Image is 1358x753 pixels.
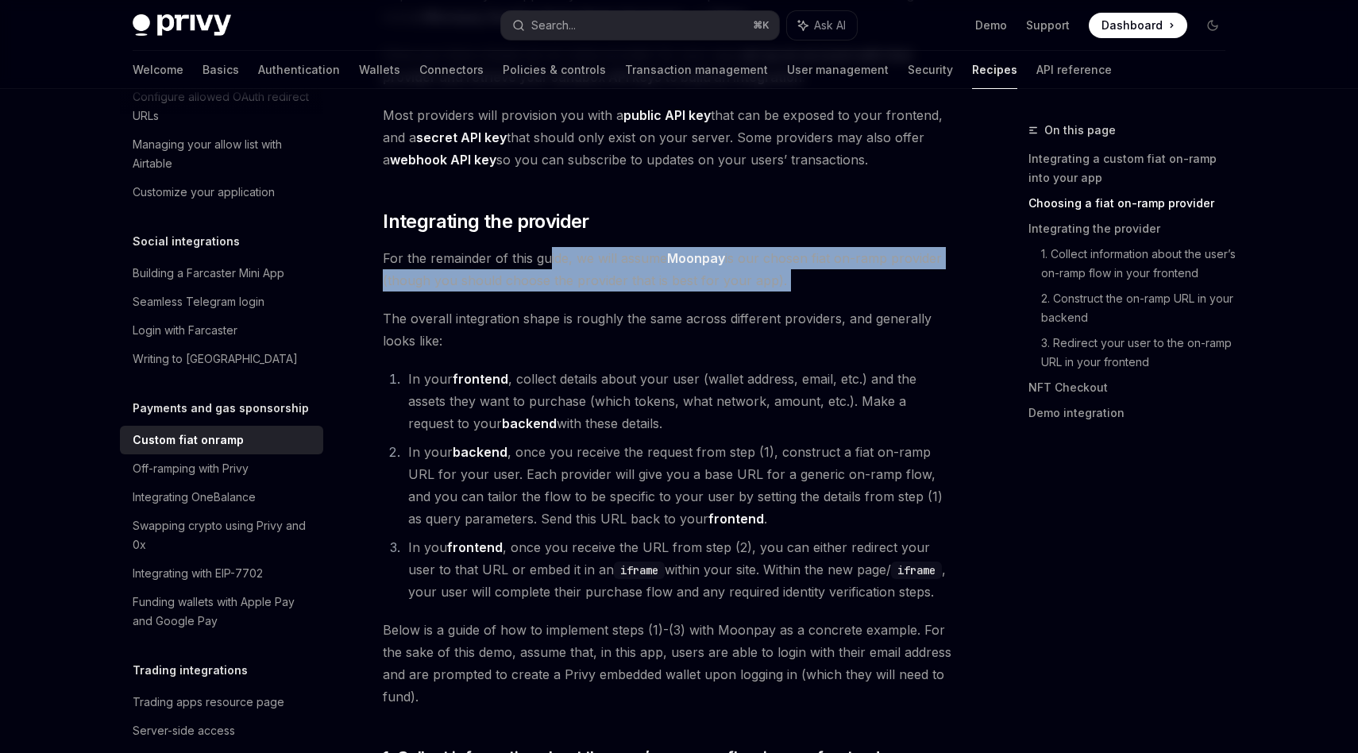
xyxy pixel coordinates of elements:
[383,104,955,171] span: Most providers will provision you with a that can be exposed to your frontend, and a that should ...
[120,454,323,483] a: Off-ramping with Privy
[625,51,768,89] a: Transaction management
[133,516,314,554] div: Swapping crypto using Privy and 0x
[133,593,314,631] div: Funding wallets with Apple Pay and Google Pay
[419,51,484,89] a: Connectors
[1026,17,1070,33] a: Support
[614,562,665,579] code: iframe
[1041,241,1238,286] a: 1. Collect information about the user’s on-ramp flow in your frontend
[1089,13,1187,38] a: Dashboard
[1036,51,1112,89] a: API reference
[453,371,508,387] strong: frontend
[133,693,284,712] div: Trading apps resource page
[133,349,298,369] div: Writing to [GEOGRAPHIC_DATA]
[133,321,237,340] div: Login with Farcaster
[203,51,239,89] a: Basics
[133,232,240,251] h5: Social integrations
[383,247,955,292] span: For the remainder of this guide, we will assume is our chosen fiat on-ramp provider (though you s...
[787,51,889,89] a: User management
[447,539,503,555] strong: frontend
[1028,400,1238,426] a: Demo integration
[1028,146,1238,191] a: Integrating a custom fiat on-ramp into your app
[133,459,249,478] div: Off-ramping with Privy
[120,178,323,207] a: Customize your application
[403,536,955,603] li: In you , once you receive the URL from step (2), you can either redirect your user to that URL or...
[120,345,323,373] a: Writing to [GEOGRAPHIC_DATA]
[1044,121,1116,140] span: On this page
[623,107,711,123] strong: public API key
[416,129,507,145] strong: secret API key
[390,152,496,168] strong: webhook API key
[1041,286,1238,330] a: 2. Construct the on-ramp URL in your backend
[891,562,942,579] code: iframe
[133,399,309,418] h5: Payments and gas sponsorship
[503,51,606,89] a: Policies & controls
[120,130,323,178] a: Managing your allow list with Airtable
[120,716,323,745] a: Server-side access
[120,588,323,635] a: Funding wallets with Apple Pay and Google Pay
[120,288,323,316] a: Seamless Telegram login
[120,559,323,588] a: Integrating with EIP-7702
[133,431,244,450] div: Custom fiat onramp
[120,316,323,345] a: Login with Farcaster
[120,688,323,716] a: Trading apps resource page
[502,415,557,431] strong: backend
[133,488,256,507] div: Integrating OneBalance
[133,721,235,740] div: Server-side access
[383,307,955,352] span: The overall integration shape is roughly the same across different providers, and generally looks...
[531,16,576,35] div: Search...
[1200,13,1225,38] button: Toggle dark mode
[120,426,323,454] a: Custom fiat onramp
[501,11,779,40] button: Search...⌘K
[403,441,955,530] li: In your , once you receive the request from step (1), construct a fiat on-ramp URL for your user....
[133,51,183,89] a: Welcome
[453,444,507,460] strong: backend
[1028,375,1238,400] a: NFT Checkout
[972,51,1017,89] a: Recipes
[708,511,764,527] strong: frontend
[667,250,725,266] strong: Moonpay
[133,14,231,37] img: dark logo
[133,564,263,583] div: Integrating with EIP-7702
[383,209,589,234] span: Integrating the provider
[1028,216,1238,241] a: Integrating the provider
[133,264,284,283] div: Building a Farcaster Mini App
[120,259,323,288] a: Building a Farcaster Mini App
[359,51,400,89] a: Wallets
[908,51,953,89] a: Security
[403,368,955,434] li: In your , collect details about your user (wallet address, email, etc.) and the assets they want ...
[787,11,857,40] button: Ask AI
[258,51,340,89] a: Authentication
[120,483,323,512] a: Integrating OneBalance
[975,17,1007,33] a: Demo
[133,183,275,202] div: Customize your application
[133,292,264,311] div: Seamless Telegram login
[383,619,955,708] span: Below is a guide of how to implement steps (1)-(3) with Moonpay as a concrete example. For the sa...
[120,512,323,559] a: Swapping crypto using Privy and 0x
[1028,191,1238,216] a: Choosing a fiat on-ramp provider
[133,135,314,173] div: Managing your allow list with Airtable
[1101,17,1163,33] span: Dashboard
[814,17,846,33] span: Ask AI
[133,661,248,680] h5: Trading integrations
[753,19,770,32] span: ⌘ K
[1041,330,1238,375] a: 3. Redirect your user to the on-ramp URL in your frontend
